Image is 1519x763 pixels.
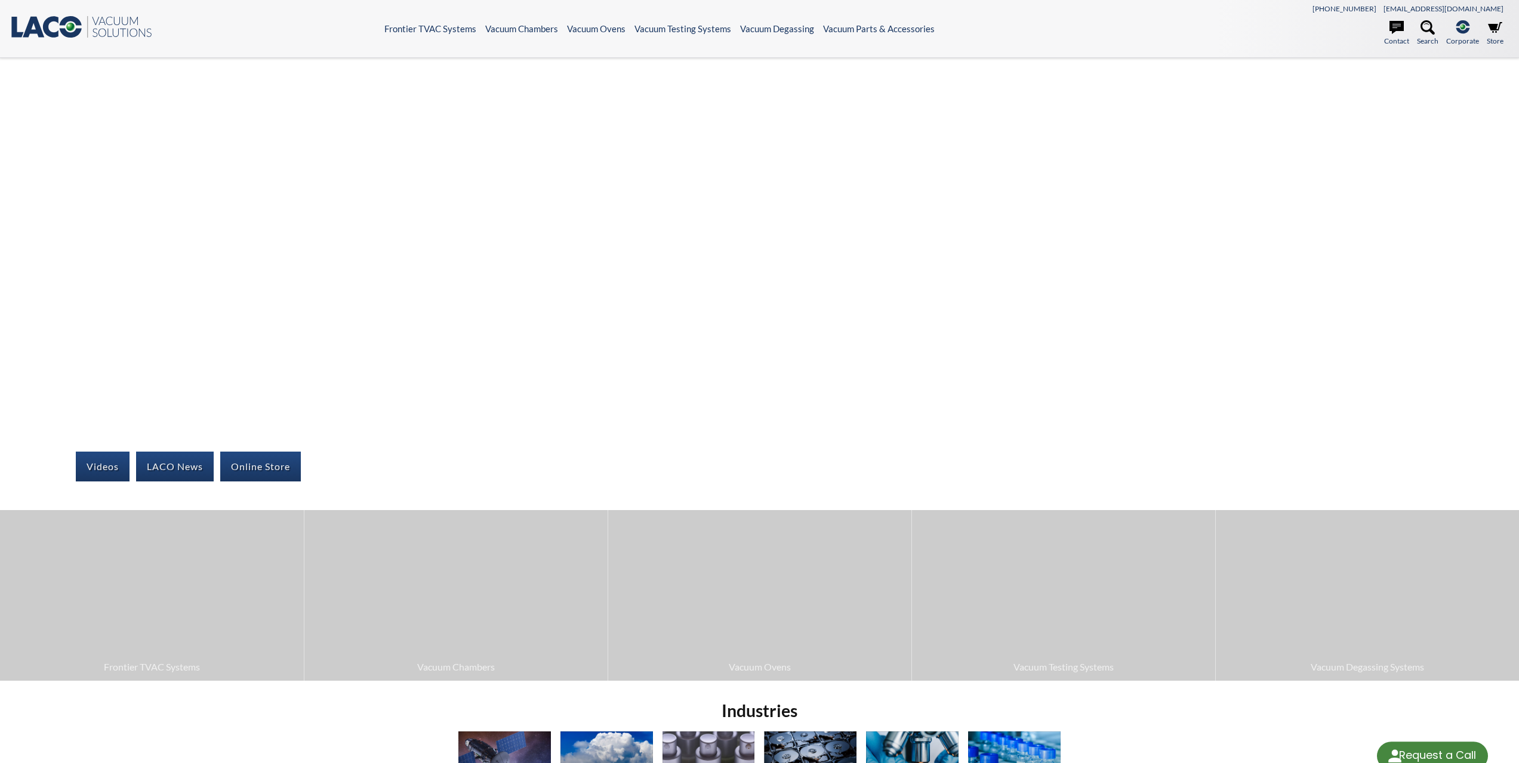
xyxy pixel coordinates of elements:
a: Vacuum Testing Systems [634,23,731,34]
span: Vacuum Ovens [614,659,905,675]
a: Frontier TVAC Systems [384,23,476,34]
a: [PHONE_NUMBER] [1312,4,1376,13]
a: [EMAIL_ADDRESS][DOMAIN_NAME] [1384,4,1503,13]
span: Frontier TVAC Systems [6,659,298,675]
a: Vacuum Chambers [485,23,558,34]
h2: Industries [454,700,1066,722]
a: LACO News [136,452,214,481]
span: Vacuum Chambers [310,659,602,675]
a: Store [1487,20,1503,47]
a: Vacuum Ovens [608,510,911,680]
a: Vacuum Testing Systems [912,510,1215,680]
a: Search [1417,20,1438,47]
a: Vacuum Degassing [740,23,814,34]
a: Vacuum Parts & Accessories [823,23,935,34]
span: Vacuum Testing Systems [918,659,1209,675]
span: Vacuum Degassing Systems [1222,659,1513,675]
a: Vacuum Degassing Systems [1216,510,1519,680]
a: Vacuum Chambers [304,510,608,680]
span: Corporate [1446,35,1479,47]
a: Contact [1384,20,1409,47]
a: Online Store [220,452,301,481]
a: Vacuum Ovens [567,23,626,34]
a: Videos [76,452,130,481]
